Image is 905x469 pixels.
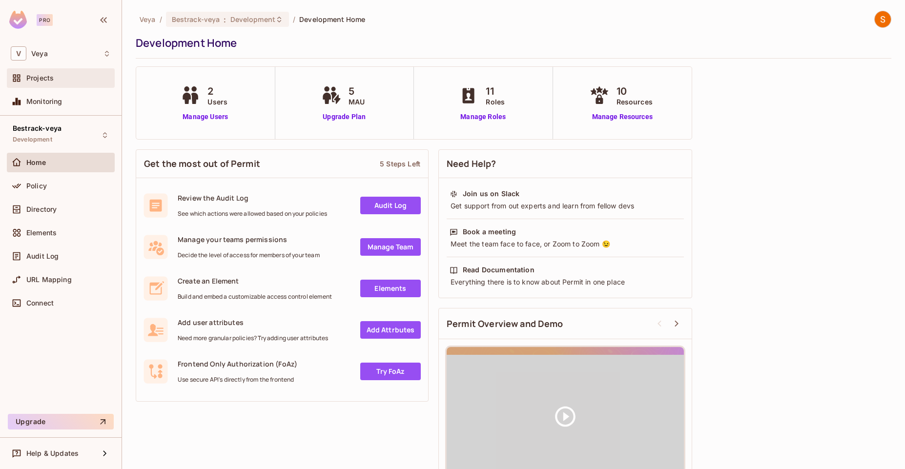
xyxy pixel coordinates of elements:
[178,359,297,368] span: Frontend Only Authorization (FoAz)
[11,46,26,61] span: V
[319,112,370,122] a: Upgrade Plan
[450,239,681,249] div: Meet the team face to face, or Zoom to Zoom 😉
[360,321,421,339] a: Add Attrbutes
[207,97,227,107] span: Users
[875,11,891,27] img: Sibin Sajan
[486,84,505,99] span: 11
[447,158,496,170] span: Need Help?
[26,449,79,457] span: Help & Updates
[136,36,886,50] div: Development Home
[178,251,320,259] span: Decide the level of access for members of your team
[230,15,275,24] span: Development
[8,414,114,429] button: Upgrade
[140,15,156,24] span: the active workspace
[293,15,295,24] li: /
[26,252,59,260] span: Audit Log
[26,276,72,284] span: URL Mapping
[178,210,327,218] span: See which actions were allowed based on your policies
[160,15,162,24] li: /
[178,193,327,203] span: Review the Audit Log
[178,293,332,301] span: Build and embed a customizable access control element
[144,158,260,170] span: Get the most out of Permit
[31,50,48,58] span: Workspace: Veya
[178,112,232,122] a: Manage Users
[26,299,54,307] span: Connect
[26,205,57,213] span: Directory
[178,276,332,285] span: Create an Element
[450,277,681,287] div: Everything there is to know about Permit in one place
[178,334,328,342] span: Need more granular policies? Try adding user attributes
[349,84,365,99] span: 5
[617,97,653,107] span: Resources
[37,14,53,26] div: Pro
[26,74,54,82] span: Projects
[360,363,421,380] a: Try FoAz
[172,15,220,24] span: Bestrack-veya
[463,189,519,199] div: Join us on Slack
[587,112,658,122] a: Manage Resources
[360,238,421,256] a: Manage Team
[380,159,420,168] div: 5 Steps Left
[26,159,46,166] span: Home
[26,182,47,190] span: Policy
[178,318,328,327] span: Add user attributes
[447,318,563,330] span: Permit Overview and Demo
[486,97,505,107] span: Roles
[617,84,653,99] span: 10
[13,124,62,132] span: Bestrack-veya
[13,136,52,143] span: Development
[207,84,227,99] span: 2
[463,265,535,275] div: Read Documentation
[26,98,62,105] span: Monitoring
[26,229,57,237] span: Elements
[223,16,226,23] span: :
[9,11,27,29] img: SReyMgAAAABJRU5ErkJggg==
[178,235,320,244] span: Manage your teams permissions
[349,97,365,107] span: MAU
[299,15,365,24] span: Development Home
[450,201,681,211] div: Get support from out experts and learn from fellow devs
[360,197,421,214] a: Audit Log
[456,112,510,122] a: Manage Roles
[360,280,421,297] a: Elements
[463,227,516,237] div: Book a meeting
[178,376,297,384] span: Use secure API's directly from the frontend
